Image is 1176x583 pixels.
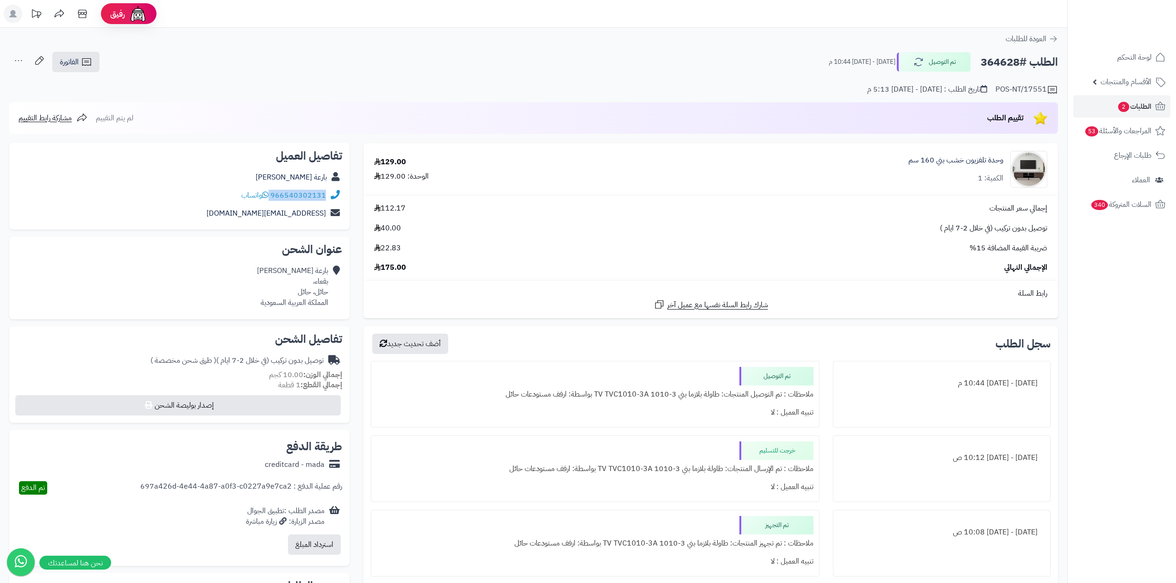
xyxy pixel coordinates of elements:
[377,552,813,571] div: تنبيه العميل : لا
[19,112,88,124] a: مشاركة رابط التقييم
[129,5,147,23] img: ai-face.png
[270,190,326,201] a: 966540302131
[256,172,327,183] a: بارعة [PERSON_NAME]
[989,203,1047,214] span: إجمالي سعر المنتجات
[829,57,895,67] small: [DATE] - [DATE] 10:44 م
[15,395,341,416] button: إصدار بوليصة الشحن
[374,157,406,167] div: 129.00
[300,379,342,391] strong: إجمالي القطع:
[739,516,813,534] div: تم التجهيز
[1084,124,1151,137] span: المراجعات والأسئلة
[1073,169,1170,191] a: العملاء
[1090,198,1151,211] span: السلات المتروكة
[377,460,813,478] div: ملاحظات : تم الإرسال المنتجات: طاولة بلازما بني 3-1010 TV TVC1010-3A بواسطة: ارفف مستودعات حائل
[286,441,342,452] h2: طريقة الدفع
[981,53,1058,72] h2: الطلب #364628
[1011,151,1047,188] img: 1750492780-220601011456-90x90.jpg
[278,379,342,391] small: 1 قطعة
[739,367,813,385] div: تم التوصيل
[19,112,72,124] span: مشاركة رابط التقييم
[987,112,1024,124] span: تقييم الطلب
[377,385,813,403] div: ملاحظات : تم التوصيل المنتجات: طاولة بلازما بني 3-1010 TV TVC1010-3A بواسطة: ارفف مستودعات حائل
[995,84,1058,95] div: POS-NT/17551
[1073,95,1170,118] a: الطلبات2
[654,299,768,310] a: شارك رابط السلة نفسها مع عميل آخر
[246,506,325,527] div: مصدر الطلب :تطبيق الجوال
[1132,174,1150,186] span: العملاء
[206,208,326,219] a: [EMAIL_ADDRESS][DOMAIN_NAME]
[257,266,328,308] div: بارعة [PERSON_NAME] بقعاء، حائل، حائل المملكة العربية السعودية
[978,173,1003,184] div: الكمية: 1
[150,355,324,366] div: توصيل بدون تركيب (في خلال 2-7 ايام )
[377,403,813,422] div: تنبيه العميل : لا
[265,459,325,470] div: creditcard - mada
[1117,51,1151,64] span: لوحة التحكم
[96,112,133,124] span: لم يتم التقييم
[303,369,342,380] strong: إجمالي الوزن:
[110,8,125,19] span: رفيق
[1004,262,1047,273] span: الإجمالي النهائي
[372,334,448,354] button: أضف تحديث جديد
[940,223,1047,234] span: توصيل بدون تركيب (في خلال 2-7 ايام )
[17,150,342,161] h2: تفاصيل العميل
[867,84,987,95] div: تاريخ الطلب : [DATE] - [DATE] 5:13 م
[374,223,401,234] span: 40.00
[246,516,325,527] div: مصدر الزيارة: زيارة مباشرة
[839,523,1045,541] div: [DATE] - [DATE] 10:08 ص
[21,482,45,493] span: تم الدفع
[17,244,342,255] h2: عنوان الشحن
[377,534,813,552] div: ملاحظات : تم تجهيز المنتجات: طاولة بلازما بني 3-1010 TV TVC1010-3A بواسطة: ارفف مستودعات حائل
[1073,120,1170,142] a: المراجعات والأسئلة53
[288,534,341,555] button: استرداد المبلغ
[839,449,1045,467] div: [DATE] - [DATE] 10:12 ص
[150,355,216,366] span: ( طرق شحن مخصصة )
[17,334,342,345] h2: تفاصيل الشحن
[1113,19,1167,38] img: logo-2.png
[374,171,429,182] div: الوحدة: 129.00
[269,369,342,380] small: 10.00 كجم
[1006,33,1058,44] a: العودة للطلبات
[1073,144,1170,167] a: طلبات الإرجاع
[374,243,401,254] span: 22.83
[367,288,1054,299] div: رابط السلة
[1117,100,1151,113] span: الطلبات
[970,243,1047,254] span: ضريبة القيمة المضافة 15%
[995,338,1051,349] h3: سجل الطلب
[1085,126,1098,136] span: 53
[374,203,406,214] span: 112.17
[377,478,813,496] div: تنبيه العميل : لا
[25,5,48,25] a: تحديثات المنصة
[1114,149,1151,162] span: طلبات الإرجاع
[908,155,1003,166] a: وحدة تلفزيون خشب بني 160 سم
[374,262,406,273] span: 175.00
[739,441,813,460] div: خرجت للتسليم
[1091,199,1108,210] span: 340
[1101,75,1151,88] span: الأقسام والمنتجات
[52,52,100,72] a: الفاتورة
[1118,101,1129,112] span: 2
[897,52,971,72] button: تم التوصيل
[140,481,342,495] div: رقم عملية الدفع : 697a426d-4e44-4a87-a0f3-c0227a9e7ca2
[839,374,1045,392] div: [DATE] - [DATE] 10:44 م
[60,56,79,68] span: الفاتورة
[1073,193,1170,216] a: السلات المتروكة340
[1073,46,1170,68] a: لوحة التحكم
[667,300,768,310] span: شارك رابط السلة نفسها مع عميل آخر
[1006,33,1046,44] span: العودة للطلبات
[241,190,269,201] a: واتساب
